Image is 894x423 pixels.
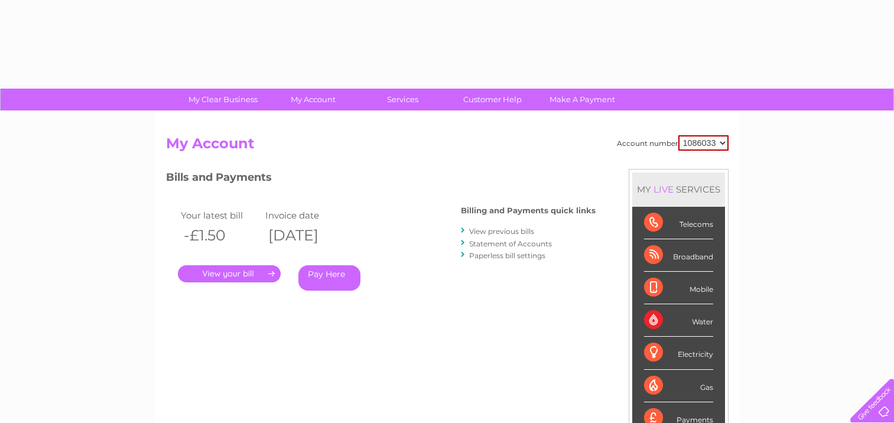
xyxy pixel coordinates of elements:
[174,89,272,110] a: My Clear Business
[644,370,713,402] div: Gas
[178,223,263,248] th: -£1.50
[354,89,451,110] a: Services
[166,169,596,190] h3: Bills and Payments
[644,239,713,272] div: Broadband
[444,89,541,110] a: Customer Help
[644,207,713,239] div: Telecoms
[651,184,676,195] div: LIVE
[461,206,596,215] h4: Billing and Payments quick links
[178,207,263,223] td: Your latest bill
[469,251,545,260] a: Paperless bill settings
[632,173,725,206] div: MY SERVICES
[178,265,281,282] a: .
[617,135,729,151] div: Account number
[469,239,552,248] a: Statement of Accounts
[644,272,713,304] div: Mobile
[166,135,729,158] h2: My Account
[534,89,631,110] a: Make A Payment
[262,223,347,248] th: [DATE]
[298,265,360,291] a: Pay Here
[262,207,347,223] td: Invoice date
[644,304,713,337] div: Water
[469,227,534,236] a: View previous bills
[644,337,713,369] div: Electricity
[264,89,362,110] a: My Account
